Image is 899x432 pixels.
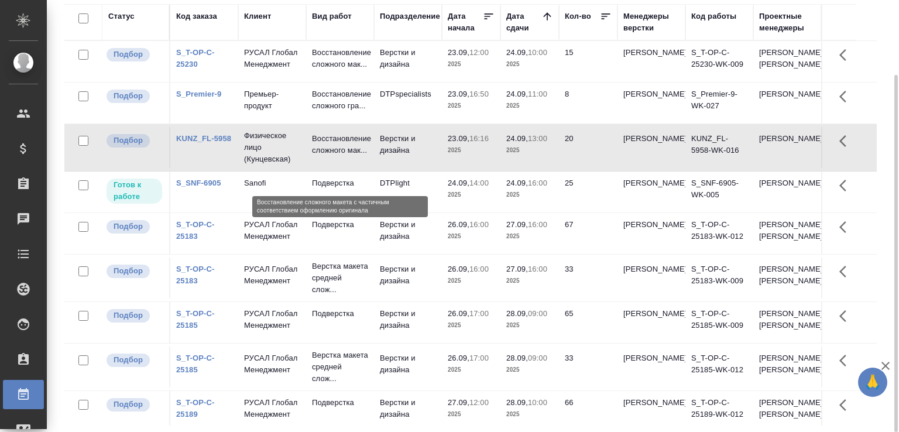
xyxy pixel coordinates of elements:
p: 12:00 [469,398,489,407]
p: 16:50 [469,90,489,98]
p: 27.09, [506,220,528,229]
p: Подбор [114,310,143,321]
p: 10:00 [528,48,547,57]
td: DTPspecialists [374,83,442,124]
a: KUNZ_FL-5958 [176,134,231,143]
td: S_T-OP-C-25189-WK-012 [685,391,753,432]
td: [PERSON_NAME] [753,127,821,168]
p: [PERSON_NAME] [623,263,680,275]
div: Можно подбирать исполнителей [105,219,163,235]
p: [PERSON_NAME] [623,47,680,59]
td: S_T-OP-C-25183-WK-012 [685,213,753,254]
p: 2025 [448,59,495,70]
p: 2025 [506,231,553,242]
td: 25 [559,172,617,212]
td: 20 [559,127,617,168]
button: Здесь прячутся важные кнопки [832,258,860,286]
p: 2025 [448,275,495,287]
td: Верстки и дизайна [374,258,442,299]
td: [PERSON_NAME] [753,83,821,124]
button: Здесь прячутся важные кнопки [832,213,860,241]
p: 17:00 [469,354,489,362]
td: S_T-OP-C-25230-WK-009 [685,41,753,82]
p: РУСАЛ Глобал Менеджмент [244,308,300,331]
p: РУСАЛ Глобал Менеджмент [244,263,300,287]
td: Верстки и дизайна [374,302,442,343]
p: Подверстка [312,397,368,409]
p: Восстановление сложного гра... [312,88,368,112]
td: Верстки и дизайна [374,391,442,432]
td: 15 [559,41,617,82]
p: Sanofi [244,177,300,189]
p: 13:00 [528,134,547,143]
p: 24.09, [506,134,528,143]
p: 27.09, [448,398,469,407]
div: Код работы [691,11,736,22]
a: S_SNF-6905 [176,179,221,187]
p: Подбор [114,399,143,410]
div: Можно подбирать исполнителей [105,352,163,368]
div: Вид работ [312,11,352,22]
p: 24.09, [506,179,528,187]
p: 26.09, [448,220,469,229]
div: Можно подбирать исполнителей [105,308,163,324]
p: 16:00 [469,220,489,229]
div: Можно подбирать исполнителей [105,88,163,104]
a: S_Premier-9 [176,90,221,98]
p: 2025 [448,409,495,420]
p: Физическое лицо (Кунцевская) [244,130,300,165]
div: Менеджеры верстки [623,11,680,34]
p: [PERSON_NAME], [PERSON_NAME] [759,352,815,376]
p: 09:00 [528,354,547,362]
td: 65 [559,302,617,343]
td: 8 [559,83,617,124]
td: S_SNF-6905-WK-005 [685,172,753,212]
p: Верстка макета средней слож... [312,349,368,385]
a: S_T-OP-C-25189 [176,398,215,419]
td: 67 [559,213,617,254]
td: [PERSON_NAME] [753,172,821,212]
p: Подверстка [312,219,368,231]
p: Подбор [114,90,143,102]
p: [PERSON_NAME] [623,397,680,409]
p: Премьер-продукт [244,88,300,112]
td: Верстки и дизайна [374,41,442,82]
div: Исполнитель может приступить к работе [105,177,163,205]
p: 2025 [448,100,495,112]
div: Код заказа [176,11,217,22]
p: [PERSON_NAME] [623,88,680,100]
a: S_T-OP-C-25183 [176,265,215,285]
div: Можно подбирать исполнителей [105,47,163,63]
td: 33 [559,258,617,299]
p: 16:16 [469,134,489,143]
p: 17:00 [469,309,489,318]
p: 28.09, [506,354,528,362]
p: 28.09, [506,398,528,407]
p: 2025 [506,409,553,420]
span: 🙏 [863,370,883,395]
td: S_T-OP-C-25185-WK-009 [685,302,753,343]
a: S_T-OP-C-25183 [176,220,215,241]
p: 2025 [448,231,495,242]
div: Дата сдачи [506,11,541,34]
button: Здесь прячутся важные кнопки [832,391,860,419]
p: 28.09, [506,309,528,318]
p: 2025 [448,320,495,331]
div: Проектные менеджеры [759,11,815,34]
div: Можно подбирать исполнителей [105,263,163,279]
div: Можно подбирать исполнителей [105,397,163,413]
div: Подразделение [380,11,440,22]
p: 16:00 [469,265,489,273]
button: Здесь прячутся важные кнопки [832,41,860,69]
p: [PERSON_NAME] [623,133,680,145]
p: 27.09, [506,265,528,273]
p: [PERSON_NAME], [PERSON_NAME] [759,308,815,331]
p: Подбор [114,135,143,146]
p: 2025 [506,145,553,156]
p: 2025 [448,145,495,156]
p: 23.09, [448,48,469,57]
p: РУСАЛ Глобал Менеджмент [244,397,300,420]
p: [PERSON_NAME] [623,352,680,364]
p: 2025 [448,364,495,376]
p: РУСАЛ Глобал Менеджмент [244,352,300,376]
